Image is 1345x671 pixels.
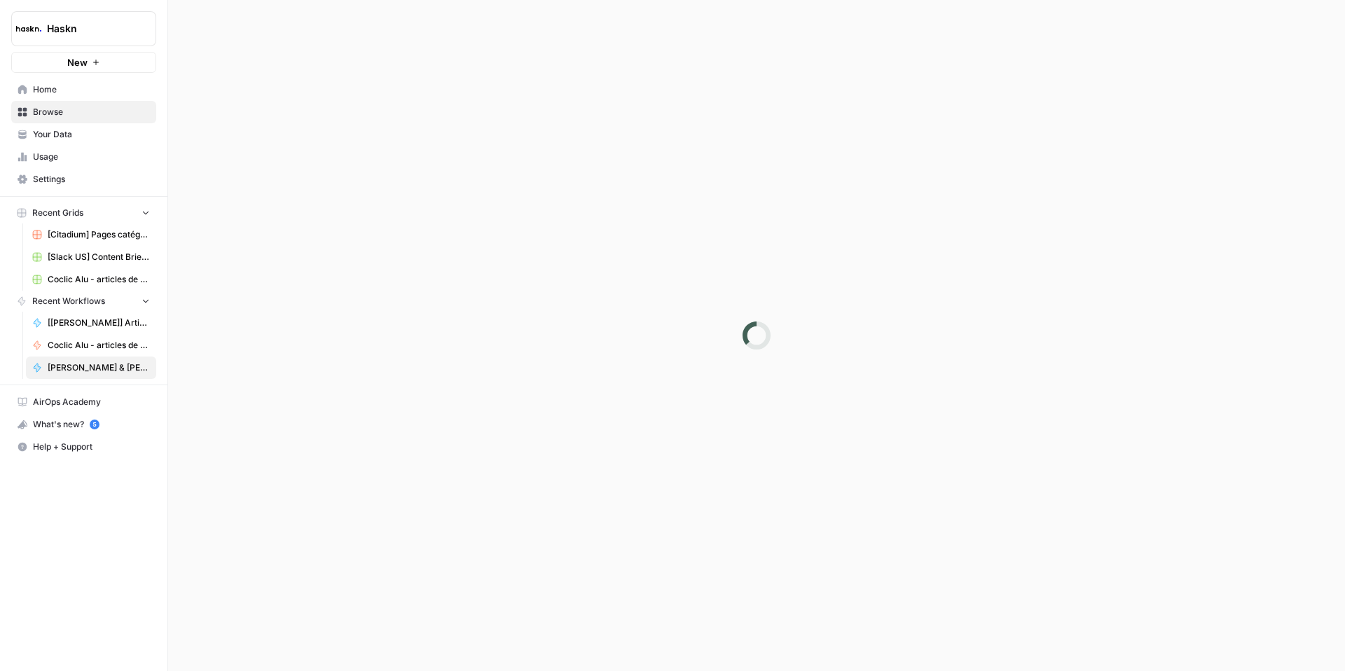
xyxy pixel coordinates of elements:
[33,396,150,408] span: AirOps Academy
[48,228,150,241] span: [Citadium] Pages catégorie
[12,414,156,435] div: What's new?
[11,202,156,223] button: Recent Grids
[11,78,156,101] a: Home
[11,101,156,123] a: Browse
[48,251,150,263] span: [Slack US] Content Brief & Content Generation - Creation
[33,173,150,186] span: Settings
[90,420,99,429] a: 5
[11,391,156,413] a: AirOps Academy
[11,168,156,191] a: Settings
[11,123,156,146] a: Your Data
[32,207,83,219] span: Recent Grids
[33,106,150,118] span: Browse
[33,441,150,453] span: Help + Support
[92,421,96,428] text: 5
[67,55,88,69] span: New
[26,223,156,246] a: [Citadium] Pages catégorie
[32,295,105,307] span: Recent Workflows
[26,357,156,379] a: [PERSON_NAME] & [PERSON_NAME] - Optimization pages for LLMs
[48,361,150,374] span: [PERSON_NAME] & [PERSON_NAME] - Optimization pages for LLMs
[11,291,156,312] button: Recent Workflows
[26,334,156,357] a: Coclic Alu - articles de blog
[11,413,156,436] button: What's new? 5
[47,22,132,36] span: Haskn
[26,268,156,291] a: Coclic Alu - articles de blog Grid
[48,317,150,329] span: [[PERSON_NAME]] Articles de blog - Créations
[33,83,150,96] span: Home
[33,128,150,141] span: Your Data
[33,151,150,163] span: Usage
[48,273,150,286] span: Coclic Alu - articles de blog Grid
[26,312,156,334] a: [[PERSON_NAME]] Articles de blog - Créations
[11,146,156,168] a: Usage
[26,246,156,268] a: [Slack US] Content Brief & Content Generation - Creation
[16,16,41,41] img: Haskn Logo
[11,436,156,458] button: Help + Support
[11,11,156,46] button: Workspace: Haskn
[48,339,150,352] span: Coclic Alu - articles de blog
[11,52,156,73] button: New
